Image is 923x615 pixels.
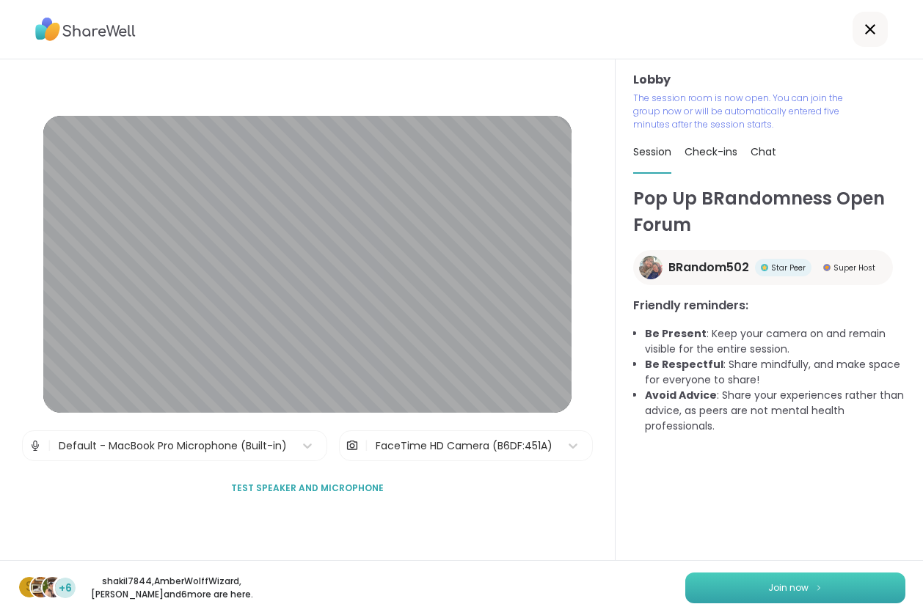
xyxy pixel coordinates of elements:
[645,357,905,388] li: : Share mindfully, and make space for everyone to share!
[685,572,905,603] button: Join now
[231,482,384,495] span: Test speaker and microphone
[771,262,806,273] span: Star Peer
[29,431,42,460] img: Microphone
[43,577,63,597] img: Adrienne_QueenOfTheDawn
[633,71,905,89] h3: Lobby
[685,144,737,159] span: Check-ins
[645,326,707,341] b: Be Present
[633,185,905,238] h1: Pop Up BRandomness Open Forum
[633,250,893,285] a: BRandom502BRandom502Star PeerStar PeerSuper HostSuper Host
[26,578,33,597] span: s
[633,92,844,131] p: The session room is now open. You can join the group now or will be automatically entered five mi...
[645,388,905,434] li: : Share your experiences rather than advice, as peers are not mental health professionals.
[35,12,136,46] img: ShareWell Logo
[633,144,671,159] span: Session
[668,259,749,276] span: BRandom502
[48,431,51,460] span: |
[645,388,717,402] b: Avoid Advice
[633,297,905,314] h3: Friendly reminders:
[768,581,809,594] span: Join now
[346,431,359,460] img: Camera
[639,256,663,279] img: BRandom502
[645,326,905,357] li: : Keep your camera on and remain visible for the entire session.
[90,575,254,601] p: shakil7844 , AmberWolffWizard , [PERSON_NAME] and 6 more are here.
[225,473,390,504] button: Test speaker and microphone
[365,431,368,460] span: |
[645,357,723,372] b: Be Respectful
[59,438,287,454] div: Default - MacBook Pro Microphone (Built-in)
[751,144,776,159] span: Chat
[376,438,552,454] div: FaceTime HD Camera (B6DF:451A)
[59,581,72,596] span: +6
[31,577,51,597] img: AmberWolffWizard
[761,264,768,271] img: Star Peer
[833,262,875,273] span: Super Host
[814,583,823,592] img: ShareWell Logomark
[823,264,831,271] img: Super Host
